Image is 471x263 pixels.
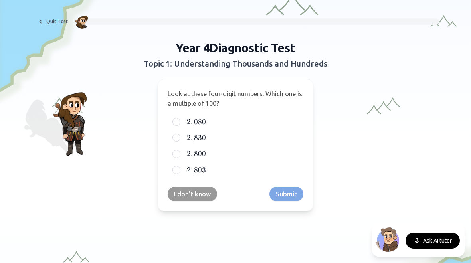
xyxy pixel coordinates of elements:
[168,90,302,107] span: Look at these four-digit numbers. Which one is a multiple of 100?
[187,166,191,174] span: 2
[194,117,206,126] span: 080
[191,117,193,126] span: ,
[75,14,89,29] img: Character
[89,41,382,55] h1: Year 4 Diagnostic Test
[191,166,193,174] span: ,
[187,133,191,142] span: 2
[32,15,73,28] button: Quit Test
[194,149,206,158] span: 800
[89,58,382,69] h2: Topic 1: Understanding Thousands and Hundreds
[194,133,206,142] span: 830
[187,117,191,126] span: 2
[406,233,460,249] button: Ask AI tutor
[168,187,217,201] button: I don't know
[191,149,193,158] span: ,
[191,133,193,142] span: ,
[375,226,401,252] img: North
[194,166,206,174] span: 803
[187,149,191,158] span: 2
